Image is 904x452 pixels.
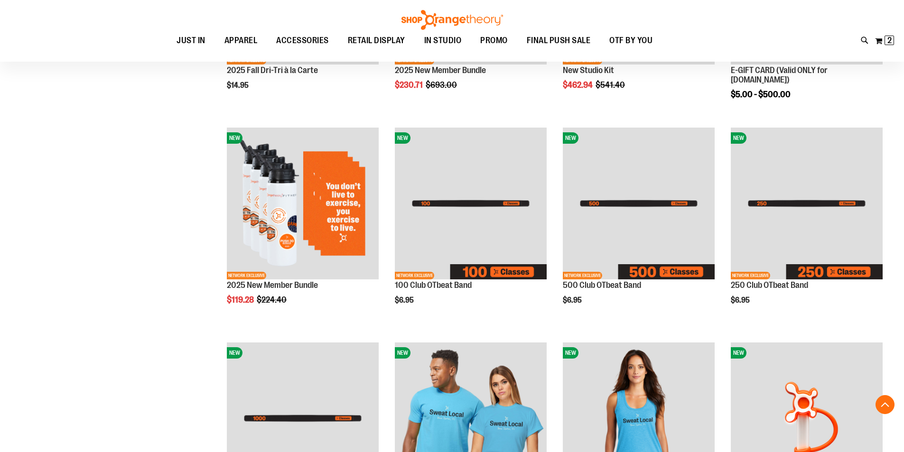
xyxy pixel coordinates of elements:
[227,128,379,279] img: 2025 New Member Bundle
[609,30,652,51] span: OTF BY YOU
[563,296,583,304] span: $6.95
[876,395,895,414] button: Back To Top
[395,272,434,279] span: NETWORK EXCLUSIVE
[395,65,486,75] a: 2025 New Member Bundle
[390,123,551,324] div: product
[227,347,242,359] span: NEW
[563,280,641,290] a: 500 Club OTbeat Band
[395,132,410,144] span: NEW
[167,30,215,51] a: JUST IN
[731,90,791,99] span: $5.00 - $500.00
[338,30,415,52] a: RETAIL DISPLAY
[395,347,410,359] span: NEW
[426,80,458,90] span: $693.00
[731,272,770,279] span: NETWORK EXCLUSIVE
[267,30,338,52] a: ACCESSORIES
[227,128,379,281] a: 2025 New Member BundleNEWNETWORK EXCLUSIVE
[731,65,828,84] a: E-GIFT CARD (Valid ONLY for [DOMAIN_NAME])
[215,30,267,52] a: APPAREL
[731,280,808,290] a: 250 Club OTbeat Band
[731,128,883,279] img: Image of 250 Club OTbeat Band
[563,128,715,281] a: Image of 500 Club OTbeat BandNEWNETWORK EXCLUSIVE
[400,10,504,30] img: Shop Orangetheory
[395,80,424,90] span: $230.71
[563,132,578,144] span: NEW
[348,30,405,51] span: RETAIL DISPLAY
[227,280,318,290] a: 2025 New Member Bundle
[227,81,250,90] span: $14.95
[527,30,591,51] span: FINAL PUSH SALE
[415,30,471,52] a: IN STUDIO
[600,30,662,52] a: OTF BY YOU
[227,295,255,304] span: $119.28
[224,30,258,51] span: APPAREL
[276,30,329,51] span: ACCESSORIES
[424,30,462,51] span: IN STUDIO
[596,80,626,90] span: $541.40
[517,30,600,52] a: FINAL PUSH SALE
[726,123,887,324] div: product
[731,132,746,144] span: NEW
[731,347,746,359] span: NEW
[395,296,415,304] span: $6.95
[563,347,578,359] span: NEW
[563,272,602,279] span: NETWORK EXCLUSIVE
[227,65,318,75] a: 2025 Fall Dri-Tri à la Carte
[395,128,547,279] img: Image of 100 Club OTbeat Band
[563,80,594,90] span: $462.94
[731,128,883,281] a: Image of 250 Club OTbeat BandNEWNETWORK EXCLUSIVE
[471,30,517,52] a: PROMO
[480,30,508,51] span: PROMO
[563,128,715,279] img: Image of 500 Club OTbeat Band
[558,123,719,324] div: product
[257,295,288,304] span: $224.40
[227,272,266,279] span: NETWORK EXCLUSIVE
[563,65,614,75] a: New Studio Kit
[887,36,892,45] span: 2
[731,296,751,304] span: $6.95
[395,280,472,290] a: 100 Club OTbeat Band
[222,123,383,329] div: product
[395,128,547,281] a: Image of 100 Club OTbeat BandNEWNETWORK EXCLUSIVE
[177,30,205,51] span: JUST IN
[227,132,242,144] span: NEW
